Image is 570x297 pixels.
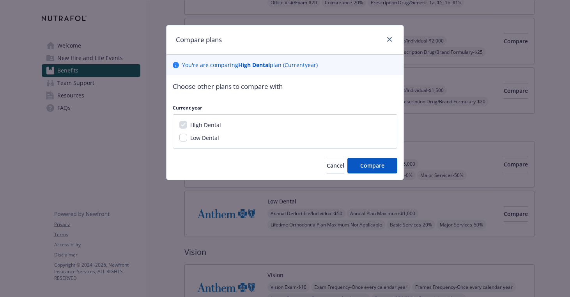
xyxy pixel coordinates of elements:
[190,121,221,129] span: High Dental
[347,158,397,173] button: Compare
[173,104,397,111] p: Current year
[360,162,384,169] span: Compare
[238,61,270,69] b: High Dental
[190,134,219,141] span: Low Dental
[327,162,344,169] span: Cancel
[385,35,394,44] a: close
[173,81,397,92] p: Choose other plans to compare with
[327,158,344,173] button: Cancel
[176,35,222,45] h1: Compare plans
[182,61,318,69] p: You ' re are comparing plan ( Current year)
